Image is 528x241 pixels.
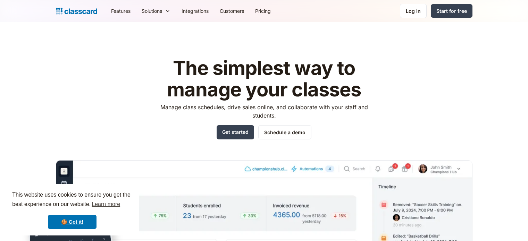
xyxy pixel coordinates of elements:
[91,199,121,209] a: learn more about cookies
[217,125,254,139] a: Get started
[6,184,139,235] div: cookieconsent
[136,3,176,19] div: Solutions
[154,58,374,100] h1: The simplest way to manage your classes
[406,7,421,15] div: Log in
[214,3,250,19] a: Customers
[106,3,136,19] a: Features
[431,4,472,18] a: Start for free
[400,4,427,18] a: Log in
[12,191,132,209] span: This website uses cookies to ensure you get the best experience on our website.
[258,125,311,139] a: Schedule a demo
[154,103,374,120] p: Manage class schedules, drive sales online, and collaborate with your staff and students.
[250,3,276,19] a: Pricing
[48,215,97,229] a: dismiss cookie message
[56,6,97,16] a: Logo
[142,7,162,15] div: Solutions
[176,3,214,19] a: Integrations
[436,7,467,15] div: Start for free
